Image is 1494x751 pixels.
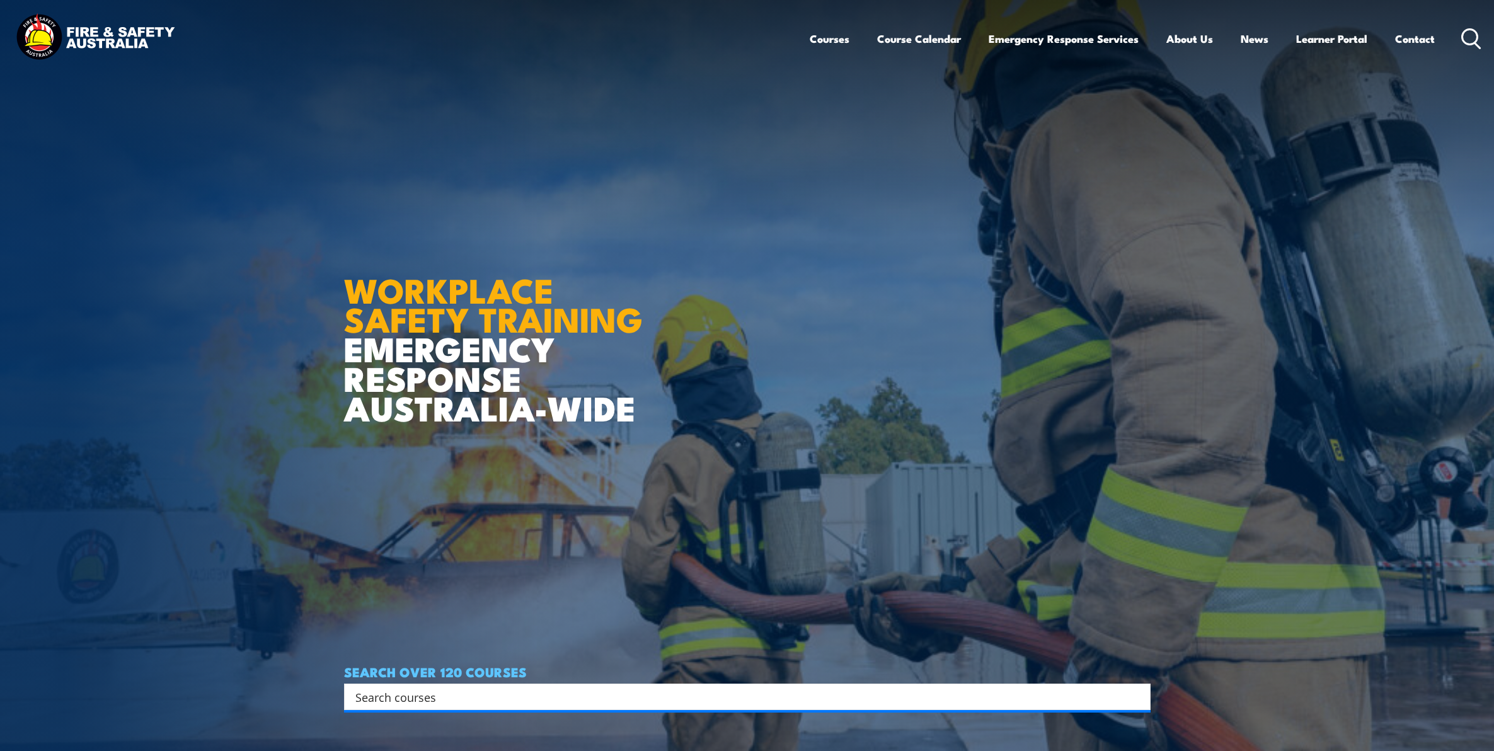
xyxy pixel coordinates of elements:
[344,243,652,422] h1: EMERGENCY RESPONSE AUSTRALIA-WIDE
[1129,688,1146,706] button: Search magnifier button
[1296,22,1367,55] a: Learner Portal
[355,687,1123,706] input: Search input
[344,263,643,345] strong: WORKPLACE SAFETY TRAINING
[1241,22,1268,55] a: News
[989,22,1139,55] a: Emergency Response Services
[1166,22,1213,55] a: About Us
[810,22,849,55] a: Courses
[877,22,961,55] a: Course Calendar
[1395,22,1435,55] a: Contact
[358,688,1125,706] form: Search form
[344,665,1151,679] h4: SEARCH OVER 120 COURSES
